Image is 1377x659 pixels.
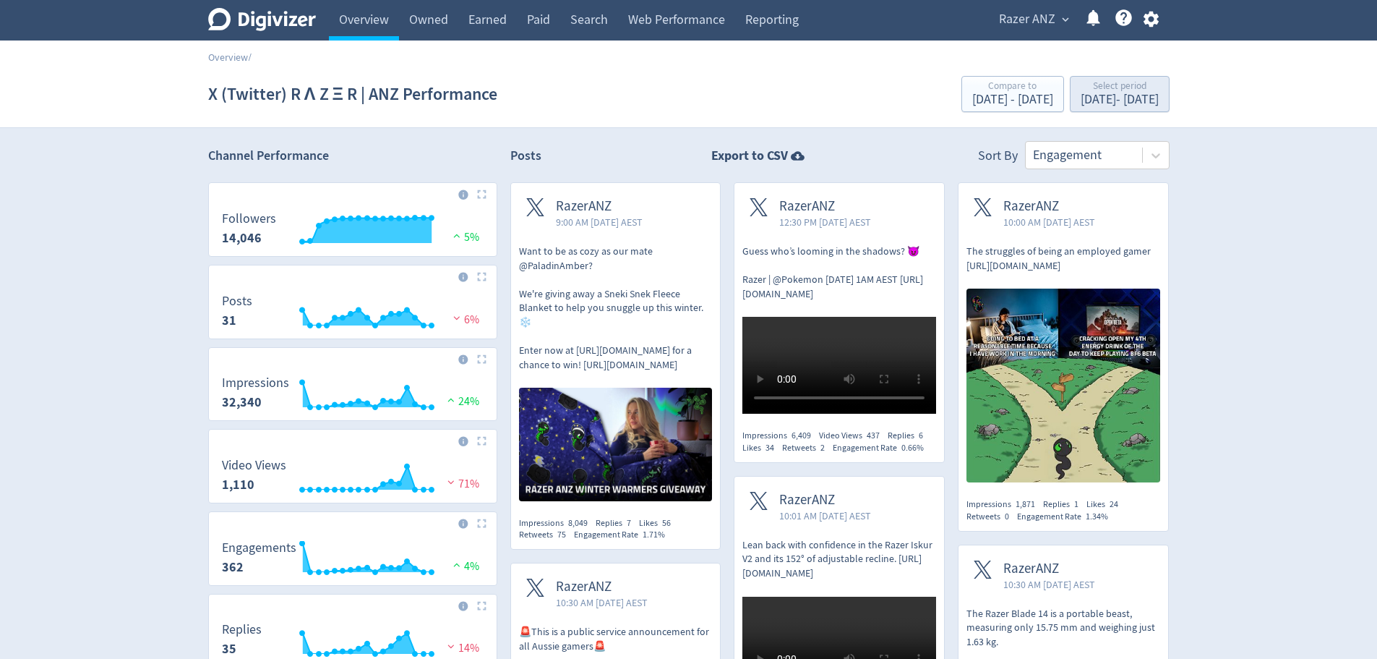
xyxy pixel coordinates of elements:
strong: 14,046 [222,229,262,247]
span: 5% [450,230,479,245]
span: RazerANZ [556,579,648,595]
span: 10:30 AM [DATE] AEST [1003,577,1095,592]
p: Lean back with confidence in the Razer Iskur V2 and its 152° of adjustable recline. [URL][DOMAIN_... [742,538,936,581]
span: RazerANZ [1003,561,1095,577]
img: Placeholder [477,190,486,199]
svg: Posts 31 [215,294,491,333]
dt: Impressions [222,375,289,391]
span: 1.71% [643,529,665,540]
img: Placeholder [477,601,486,611]
svg: Video Views 1,110 [215,459,491,497]
img: negative-performance.svg [444,641,458,652]
span: 75 [557,529,566,540]
span: 8,049 [568,517,588,529]
span: 56 [662,517,671,529]
p: Guess who’s looming in the shadows? 😈 Razer | @Pokemon [DATE] 1AM AEST [URL][DOMAIN_NAME] [742,245,936,301]
span: 0.66% [901,442,924,454]
div: Engagement Rate [833,442,932,454]
div: Likes [639,517,679,530]
button: Razer ANZ [994,8,1073,31]
strong: 362 [222,558,244,576]
div: Retweets [519,529,574,541]
div: Retweets [966,511,1017,523]
strong: 35 [222,640,236,658]
img: Placeholder [477,519,486,528]
img: Placeholder [477,354,486,364]
svg: Impressions 32,340 [215,376,491,414]
span: Razer ANZ [999,8,1055,31]
img: positive-performance.svg [450,230,464,241]
span: 0 [1005,511,1009,522]
span: 10:00 AM [DATE] AEST [1003,215,1095,229]
div: Impressions [742,430,819,442]
span: RazerANZ [1003,198,1095,215]
dt: Replies [222,621,262,638]
span: RazerANZ [556,198,643,215]
span: 24 [1110,498,1118,510]
span: 2 [820,442,825,454]
div: Impressions [966,498,1043,511]
span: 6% [450,313,479,327]
div: Replies [596,517,639,530]
strong: 1,110 [222,476,254,493]
img: positive-performance.svg [450,559,464,570]
div: Engagement Rate [1017,511,1116,523]
svg: Engagements 362 [215,541,491,579]
div: Likes [742,442,782,454]
div: Impressions [519,517,596,530]
div: [DATE] - [DATE] [1081,93,1159,106]
div: Select period [1081,81,1159,93]
strong: Export to CSV [711,147,788,165]
div: Engagement Rate [574,529,673,541]
span: expand_more [1059,13,1072,26]
strong: 31 [222,312,236,329]
span: 14% [444,641,479,655]
img: negative-performance.svg [444,477,458,488]
dt: Posts [222,293,252,310]
span: RazerANZ [779,492,871,509]
div: Retweets [782,442,833,454]
p: Want to be as cozy as our mate @PaladinAmber? We're giving away a Sneki Snek Fleece Blanket to he... [519,245,713,372]
a: RazerANZ9:00 AM [DATE] AESTWant to be as cozy as our mate @PaladinAmber? We're giving away a Snek... [511,183,721,505]
span: 4% [450,559,479,574]
span: 24% [444,394,479,409]
strong: 32,340 [222,394,262,411]
span: 10:30 AM [DATE] AEST [556,595,648,610]
p: The struggles of being an employed gamer [URL][DOMAIN_NAME] [966,245,1160,273]
a: RazerANZ10:00 AM [DATE] AESTThe struggles of being an employed gamer [URL][DOMAIN_NAME] [958,183,1168,487]
span: 34 [765,442,774,454]
div: Compare to [972,81,1053,93]
div: Replies [888,430,931,442]
div: Sort By [978,147,1018,169]
img: negative-performance.svg [450,313,464,323]
span: 71% [444,477,479,491]
img: positive-performance.svg [444,394,458,405]
h2: Channel Performance [208,147,497,165]
span: 1 [1074,498,1078,510]
dt: Followers [222,211,276,227]
span: 10:01 AM [DATE] AEST [779,509,871,523]
dt: Engagements [222,540,296,556]
img: Placeholder [477,436,486,446]
div: Likes [1086,498,1126,511]
div: [DATE] - [DATE] [972,93,1053,106]
button: Compare to[DATE] - [DATE] [961,76,1064,112]
span: 7 [627,517,631,529]
span: 437 [867,430,880,441]
span: 6,409 [792,430,811,441]
span: 1,871 [1016,498,1035,510]
h2: Posts [510,147,541,169]
div: Replies [1043,498,1086,511]
span: 9:00 AM [DATE] AEST [556,215,643,229]
div: Video Views [819,430,888,442]
dt: Video Views [222,457,286,474]
img: Placeholder [477,272,486,281]
button: Select period[DATE]- [DATE] [1070,76,1170,112]
span: RazerANZ [779,198,871,215]
span: 6 [919,430,923,441]
svg: Followers 14,046 [215,212,491,250]
span: 12:30 PM [DATE] AEST [779,215,871,229]
h1: X (Twitter) R Λ Z Ξ R | ANZ Performance [208,71,497,117]
a: Overview [208,51,248,64]
span: 1.34% [1086,511,1108,522]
